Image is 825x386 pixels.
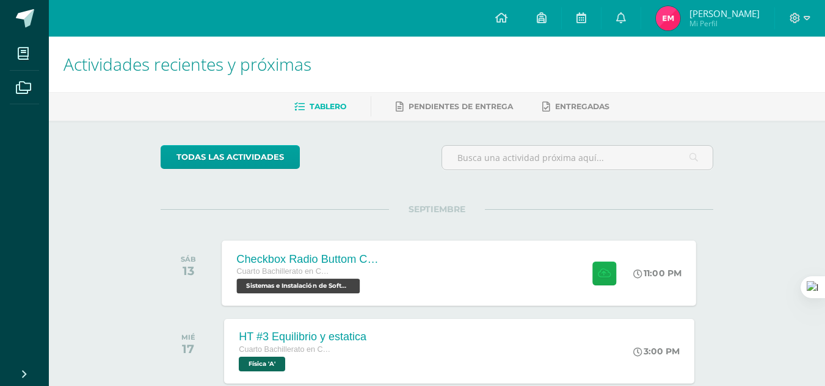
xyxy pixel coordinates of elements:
[239,331,366,343] div: HT #3 Equilibrio y estatica
[237,252,385,265] div: Checkbox Radio Buttom Cajas de Selección
[689,18,760,29] span: Mi Perfil
[689,7,760,20] span: [PERSON_NAME]
[442,146,713,170] input: Busca una actividad próxima aquí...
[181,263,196,278] div: 13
[239,345,330,354] span: Cuarto Bachillerato en CCLL con Orientación en Computación
[542,97,609,116] a: Entregadas
[634,268,682,279] div: 11:00 PM
[181,333,195,341] div: MIÉ
[64,52,311,76] span: Actividades recientes y próximas
[239,357,285,371] span: Física 'A'
[294,97,346,116] a: Tablero
[633,346,680,357] div: 3:00 PM
[237,279,360,293] span: Sistemas e Instalación de Software 'A'
[555,102,609,111] span: Entregadas
[310,102,346,111] span: Tablero
[181,341,195,356] div: 17
[181,255,196,263] div: SÁB
[237,267,330,276] span: Cuarto Bachillerato en CCLL con Orientación en Computación
[396,97,513,116] a: Pendientes de entrega
[656,6,680,30] img: 111e2bcd69ad2972619d34f38d66c7ad.png
[161,145,300,169] a: todas las Actividades
[409,102,513,111] span: Pendientes de entrega
[389,204,485,215] span: SEPTIEMBRE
